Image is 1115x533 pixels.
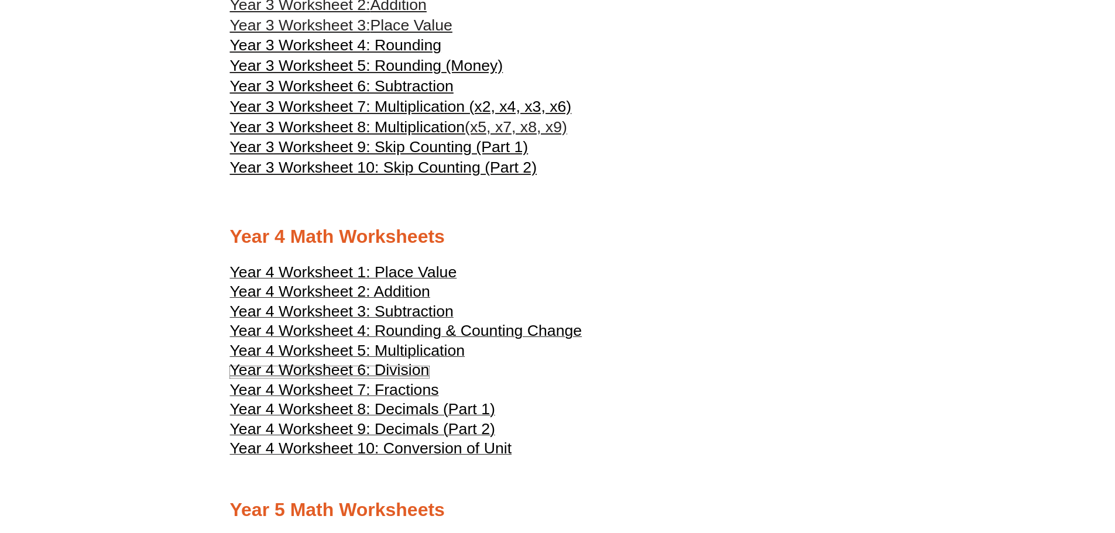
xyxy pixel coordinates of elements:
a: Year 4 Worksheet 9: Decimals (Part 2) [230,425,495,437]
a: Year 4 Worksheet 4: Rounding & Counting Change [230,327,582,339]
a: Year 3 Worksheet 3:Place Value [230,15,452,36]
span: Year 4 Worksheet 5: Multiplication [230,342,465,359]
a: Year 4 Worksheet 6: Division [230,366,430,378]
a: Year 4 Worksheet 8: Decimals (Part 1) [230,405,495,417]
span: Year 3 Worksheet 9: Skip Counting (Part 1) [230,138,529,156]
iframe: Chat Widget [920,401,1115,533]
span: Year 3 Worksheet 6: Subtraction [230,77,454,95]
span: (x5, x7, x8, x9) [465,118,567,136]
a: Year 3 Worksheet 5: Rounding (Money) [230,56,503,76]
span: Year 4 Worksheet 8: Decimals (Part 1) [230,400,495,418]
span: Year 4 Worksheet 6: Division [230,361,430,379]
span: Place Value [370,16,452,34]
a: Year 3 Worksheet 9: Skip Counting (Part 1) [230,137,529,157]
a: Year 4 Worksheet 2: Addition [230,288,430,300]
a: Year 4 Worksheet 10: Conversion of Unit [230,445,512,456]
span: Year 3 Worksheet 5: Rounding (Money) [230,57,503,74]
span: Year 3 Worksheet 10: Skip Counting (Part 2) [230,159,537,176]
a: Year 4 Worksheet 7: Fractions [230,386,439,398]
span: Year 4 Worksheet 4: Rounding & Counting Change [230,322,582,339]
span: Year 4 Worksheet 9: Decimals (Part 2) [230,420,495,438]
a: Year 3 Worksheet 4: Rounding [230,35,442,56]
span: Year 3 Worksheet 7: Multiplication (x2, x4, x3, x6) [230,98,572,115]
a: Year 3 Worksheet 6: Subtraction [230,76,454,97]
span: Year 4 Worksheet 3: Subtraction [230,302,454,320]
span: Year 4 Worksheet 7: Fractions [230,381,439,398]
span: Year 3 Worksheet 4: Rounding [230,36,442,54]
span: Year 3 Worksheet 8: Multiplication [230,118,465,136]
h2: Year 5 Math Worksheets [230,498,886,522]
a: Year 4 Worksheet 3: Subtraction [230,308,454,319]
span: Year 4 Worksheet 10: Conversion of Unit [230,439,512,457]
span: Year 4 Worksheet 2: Addition [230,283,430,300]
span: Year 3 Worksheet 3: [230,16,370,34]
span: Year 4 Worksheet 1: Place Value [230,263,457,281]
a: Year 3 Worksheet 8: Multiplication(x5, x7, x8, x9) [230,117,567,137]
a: Year 4 Worksheet 5: Multiplication [230,347,465,359]
h2: Year 4 Math Worksheets [230,225,886,249]
a: Year 4 Worksheet 1: Place Value [230,269,457,280]
a: Year 3 Worksheet 10: Skip Counting (Part 2) [230,157,537,178]
a: Year 3 Worksheet 7: Multiplication (x2, x4, x3, x6) [230,97,572,117]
